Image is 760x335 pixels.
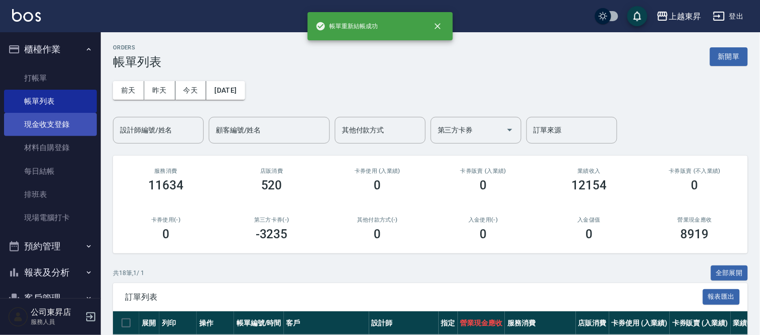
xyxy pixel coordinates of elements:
img: Logo [12,9,41,22]
h3: -3235 [256,227,288,241]
a: 材料自購登錄 [4,136,97,159]
h3: 服務消費 [125,168,207,174]
h2: 卡券販賣 (入業績) [442,168,524,174]
a: 現場電腦打卡 [4,206,97,229]
p: 共 18 筆, 1 / 1 [113,269,144,278]
h3: 11634 [148,178,184,192]
h3: 0 [374,227,381,241]
button: 今天 [176,81,207,100]
h3: 12154 [571,178,607,192]
h2: 入金使用(-) [442,217,524,223]
button: 客戶管理 [4,285,97,311]
th: 店販消費 [576,311,609,335]
a: 帳單列表 [4,90,97,113]
span: 帳單重新結帳成功 [316,21,378,31]
h3: 520 [261,178,282,192]
button: save [627,6,648,26]
th: 服務消費 [505,311,575,335]
button: 櫃檯作業 [4,36,97,62]
h2: 第三方卡券(-) [231,217,313,223]
img: Person [8,307,28,327]
button: 新開單 [710,47,748,66]
button: 預約管理 [4,233,97,259]
h3: 帳單列表 [113,55,161,69]
button: 報表匯出 [703,289,740,305]
th: 營業現金應收 [458,311,505,335]
th: 操作 [197,311,234,335]
th: 客戶 [284,311,369,335]
h2: 營業現金應收 [654,217,736,223]
p: 服務人員 [31,317,82,326]
th: 展開 [139,311,159,335]
h3: 8919 [681,227,709,241]
span: 訂單列表 [125,292,703,302]
th: 卡券使用 (入業績) [609,311,670,335]
th: 列印 [159,311,197,335]
th: 卡券販賣 (入業績) [670,311,731,335]
th: 指定 [439,311,458,335]
a: 現金收支登錄 [4,113,97,136]
h3: 0 [480,178,487,192]
h2: 卡券使用 (入業績) [337,168,419,174]
h2: 入金儲值 [548,217,630,223]
h3: 0 [162,227,169,241]
button: 昨天 [144,81,176,100]
h3: 0 [374,178,381,192]
a: 新開單 [710,51,748,61]
a: 打帳單 [4,66,97,90]
h5: 公司東昇店 [31,307,82,317]
th: 設計師 [369,311,439,335]
button: 全部展開 [711,265,748,281]
button: close [427,15,449,37]
button: 前天 [113,81,144,100]
div: 上越東昇 [669,10,701,23]
th: 帳單編號/時間 [234,311,284,335]
h2: 其他付款方式(-) [337,217,419,223]
a: 每日結帳 [4,160,97,183]
h2: 業績收入 [548,168,630,174]
h2: 卡券使用(-) [125,217,207,223]
h3: 0 [691,178,698,192]
a: 排班表 [4,183,97,206]
button: 報表及分析 [4,259,97,286]
button: [DATE] [206,81,245,100]
a: 報表匯出 [703,292,740,301]
h2: 店販消費 [231,168,313,174]
button: Open [502,122,518,138]
button: 上越東昇 [653,6,705,27]
h3: 0 [586,227,593,241]
button: 登出 [709,7,748,26]
h2: ORDERS [113,44,161,51]
h2: 卡券販賣 (不入業績) [654,168,736,174]
h3: 0 [480,227,487,241]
